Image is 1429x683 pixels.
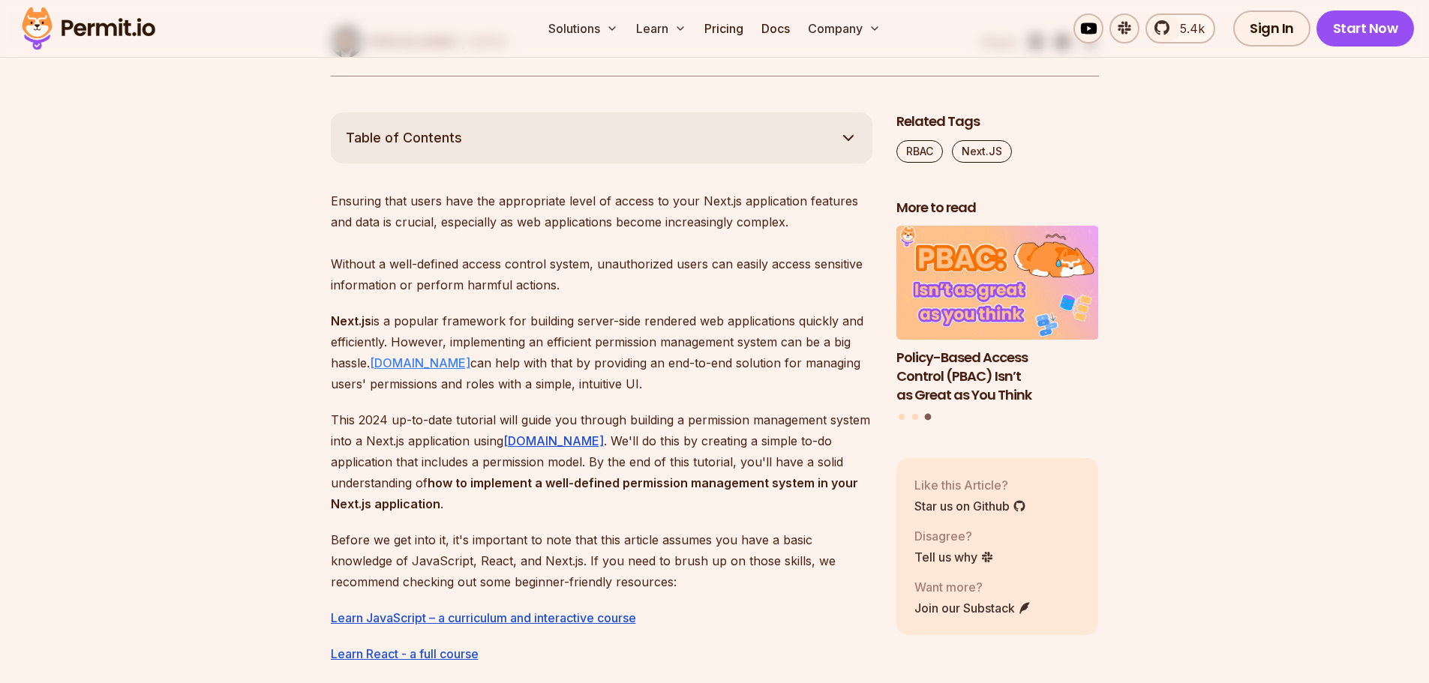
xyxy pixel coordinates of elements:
[755,13,796,43] a: Docs
[542,13,624,43] button: Solutions
[1145,13,1215,43] a: 5.4k
[896,349,1099,404] h3: Policy-Based Access Control (PBAC) Isn’t as Great as You Think
[802,13,887,43] button: Company
[331,475,858,511] strong: how to implement a well-defined permission management system in your Next.js application
[896,112,1099,131] h2: Related Tags
[1171,19,1205,37] span: 5.4k
[914,476,1026,494] p: Like this Article?
[912,414,918,420] button: Go to slide 2
[952,140,1012,163] a: Next.JS
[914,578,1031,596] p: Want more?
[346,127,462,148] span: Table of Contents
[899,414,905,420] button: Go to slide 1
[503,433,604,448] a: [DOMAIN_NAME]
[331,112,872,163] button: Table of Contents
[331,529,872,592] p: Before we get into it, it's important to note that this article assumes you have a basic knowledg...
[896,226,1099,422] div: Posts
[331,610,636,625] a: Learn JavaScript – a curriculum and interactive course
[370,355,470,370] a: [DOMAIN_NAME]
[698,13,749,43] a: Pricing
[914,548,994,566] a: Tell us why
[331,310,872,394] p: is a popular framework for building server-side rendered web applications quickly and efficiently...
[331,646,479,661] a: Learn React - a full course
[914,497,1026,515] a: Star us on Github
[630,13,692,43] button: Learn
[15,3,162,54] img: Permit logo
[925,414,932,421] button: Go to slide 3
[896,199,1099,217] h2: More to read
[1233,10,1310,46] a: Sign In
[331,313,371,328] strong: Next.js
[331,190,872,295] p: Ensuring that users have the appropriate level of access to your Next.js application features and...
[896,226,1099,404] li: 3 of 3
[331,409,872,514] p: This 2024 up-to-date tutorial will guide you through building a permission management system into...
[914,599,1031,617] a: Join our Substack
[896,140,943,163] a: RBAC
[1316,10,1415,46] a: Start Now
[896,226,1099,404] a: Policy-Based Access Control (PBAC) Isn’t as Great as You ThinkPolicy-Based Access Control (PBAC) ...
[896,226,1099,340] img: Policy-Based Access Control (PBAC) Isn’t as Great as You Think
[914,527,994,545] p: Disagree?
